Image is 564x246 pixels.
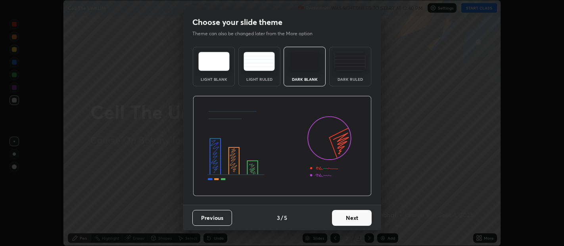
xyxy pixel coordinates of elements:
img: lightRuledTheme.5fabf969.svg [244,52,275,71]
button: Previous [192,210,232,226]
h4: 5 [284,214,287,222]
div: Dark Blank [289,77,320,81]
div: Light Ruled [244,77,275,81]
img: darkRuledTheme.de295e13.svg [334,52,366,71]
img: darkTheme.f0cc69e5.svg [289,52,320,71]
div: Light Blank [198,77,230,81]
img: darkThemeBanner.d06ce4a2.svg [193,96,372,196]
button: Next [332,210,372,226]
p: Theme can also be changed later from the More option [192,30,321,37]
div: Dark Ruled [334,77,366,81]
h4: / [281,214,283,222]
img: lightTheme.e5ed3b09.svg [198,52,230,71]
h2: Choose your slide theme [192,17,282,27]
h4: 3 [277,214,280,222]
